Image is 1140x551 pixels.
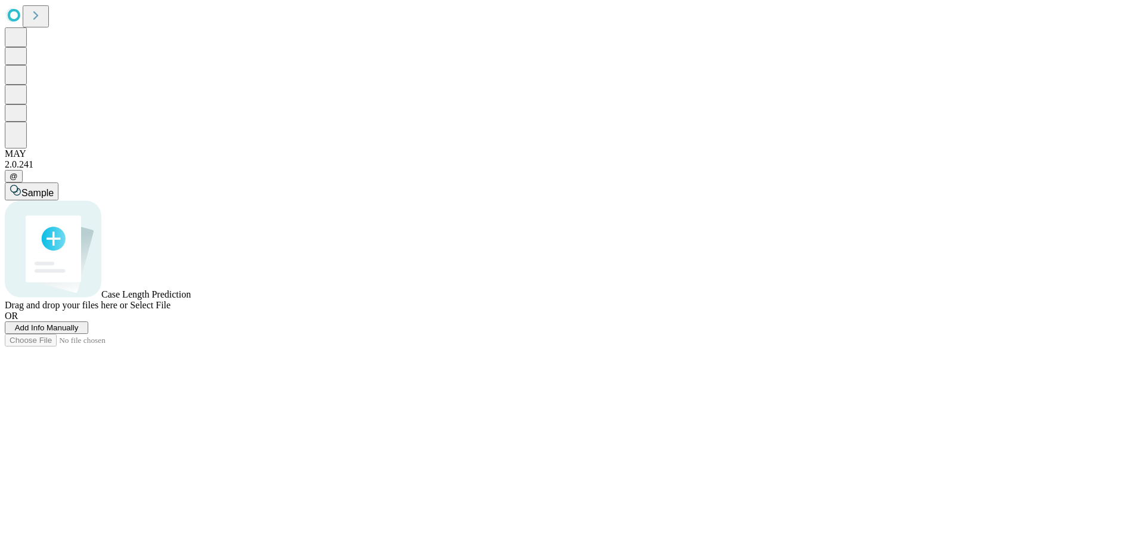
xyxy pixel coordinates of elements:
[5,159,1135,170] div: 2.0.241
[15,323,79,332] span: Add Info Manually
[5,311,18,321] span: OR
[5,300,128,310] span: Drag and drop your files here or
[101,289,191,299] span: Case Length Prediction
[130,300,171,310] span: Select File
[5,148,1135,159] div: MAY
[10,172,18,181] span: @
[5,182,58,200] button: Sample
[5,321,88,334] button: Add Info Manually
[21,188,54,198] span: Sample
[5,170,23,182] button: @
